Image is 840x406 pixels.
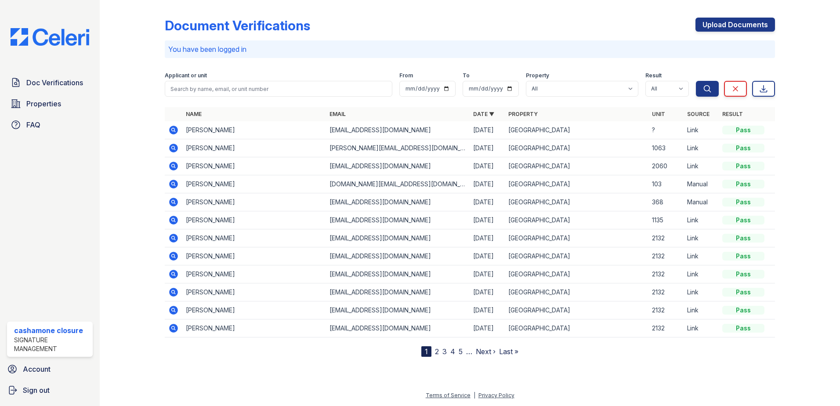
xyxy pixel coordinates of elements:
td: Link [684,265,719,283]
div: Pass [722,288,764,297]
label: To [463,72,470,79]
td: [GEOGRAPHIC_DATA] [505,211,648,229]
td: [DATE] [470,265,505,283]
a: Doc Verifications [7,74,93,91]
td: 103 [648,175,684,193]
a: Property [508,111,538,117]
a: Unit [652,111,665,117]
td: 368 [648,193,684,211]
a: Email [329,111,346,117]
div: 1 [421,346,431,357]
div: Pass [722,306,764,315]
td: ? [648,121,684,139]
div: Pass [722,270,764,279]
a: Name [186,111,202,117]
td: [PERSON_NAME][EMAIL_ADDRESS][DOMAIN_NAME] [326,139,470,157]
td: [PERSON_NAME] [182,229,326,247]
div: Pass [722,216,764,225]
a: Next › [476,347,496,356]
td: [GEOGRAPHIC_DATA] [505,175,648,193]
td: 2060 [648,157,684,175]
a: Last » [499,347,518,356]
td: Link [684,301,719,319]
iframe: chat widget [803,371,831,397]
a: Source [687,111,710,117]
td: [GEOGRAPHIC_DATA] [505,157,648,175]
td: [DOMAIN_NAME][EMAIL_ADDRESS][DOMAIN_NAME] [326,175,470,193]
td: [DATE] [470,319,505,337]
td: [DATE] [470,121,505,139]
td: [EMAIL_ADDRESS][DOMAIN_NAME] [326,319,470,337]
label: Result [645,72,662,79]
td: 2132 [648,283,684,301]
td: [PERSON_NAME] [182,193,326,211]
span: Doc Verifications [26,77,83,88]
a: Terms of Service [426,392,471,399]
td: [GEOGRAPHIC_DATA] [505,247,648,265]
td: [PERSON_NAME] [182,139,326,157]
td: [GEOGRAPHIC_DATA] [505,265,648,283]
td: [PERSON_NAME] [182,265,326,283]
span: Account [23,364,51,374]
p: You have been logged in [168,44,771,54]
img: CE_Logo_Blue-a8612792a0a2168367f1c8372b55b34899dd931a85d93a1a3d3e32e68fde9ad4.png [4,28,96,46]
td: [GEOGRAPHIC_DATA] [505,301,648,319]
td: [DATE] [470,247,505,265]
a: Privacy Policy [478,392,514,399]
div: cashamone closure [14,325,89,336]
span: FAQ [26,120,40,130]
div: Pass [722,234,764,243]
div: Pass [722,324,764,333]
td: 2132 [648,247,684,265]
div: Pass [722,162,764,170]
td: [DATE] [470,157,505,175]
td: [DATE] [470,139,505,157]
td: [GEOGRAPHIC_DATA] [505,193,648,211]
td: [DATE] [470,229,505,247]
td: [EMAIL_ADDRESS][DOMAIN_NAME] [326,247,470,265]
td: 1135 [648,211,684,229]
a: 3 [442,347,447,356]
span: Sign out [23,385,50,395]
td: [DATE] [470,211,505,229]
td: [GEOGRAPHIC_DATA] [505,229,648,247]
td: Link [684,121,719,139]
td: [PERSON_NAME] [182,157,326,175]
td: [DATE] [470,175,505,193]
a: Result [722,111,743,117]
td: [DATE] [470,301,505,319]
td: 2132 [648,319,684,337]
label: From [399,72,413,79]
td: [EMAIL_ADDRESS][DOMAIN_NAME] [326,283,470,301]
td: [EMAIL_ADDRESS][DOMAIN_NAME] [326,301,470,319]
td: Manual [684,175,719,193]
span: … [466,346,472,357]
td: [DATE] [470,283,505,301]
a: 5 [459,347,463,356]
input: Search by name, email, or unit number [165,81,392,97]
td: [PERSON_NAME] [182,121,326,139]
td: Link [684,157,719,175]
a: Account [4,360,96,378]
td: 2132 [648,301,684,319]
a: FAQ [7,116,93,134]
div: Pass [722,144,764,152]
td: [PERSON_NAME] [182,301,326,319]
td: 2132 [648,229,684,247]
td: [EMAIL_ADDRESS][DOMAIN_NAME] [326,265,470,283]
a: 2 [435,347,439,356]
td: [EMAIL_ADDRESS][DOMAIN_NAME] [326,121,470,139]
td: 1063 [648,139,684,157]
td: [PERSON_NAME] [182,247,326,265]
div: Pass [722,180,764,188]
a: 4 [450,347,455,356]
div: Pass [722,252,764,261]
td: Link [684,247,719,265]
div: Pass [722,198,764,207]
div: Document Verifications [165,18,310,33]
td: [GEOGRAPHIC_DATA] [505,319,648,337]
a: Properties [7,95,93,112]
div: | [474,392,475,399]
td: [PERSON_NAME] [182,211,326,229]
label: Applicant or unit [165,72,207,79]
